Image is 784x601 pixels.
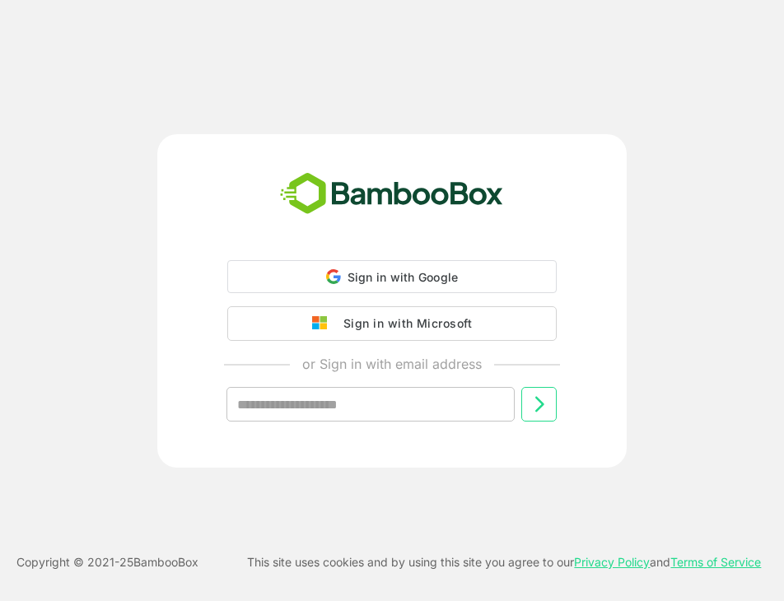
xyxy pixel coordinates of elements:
p: Copyright © 2021- 25 BambooBox [16,552,198,572]
img: google [312,316,335,331]
button: Sign in with Microsoft [227,306,557,341]
a: Terms of Service [670,555,761,569]
p: or Sign in with email address [302,354,482,374]
div: Sign in with Microsoft [335,313,472,334]
p: This site uses cookies and by using this site you agree to our and [247,552,761,572]
span: Sign in with Google [348,270,459,284]
img: bamboobox [271,167,512,221]
a: Privacy Policy [574,555,650,569]
div: Sign in with Google [227,260,557,293]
